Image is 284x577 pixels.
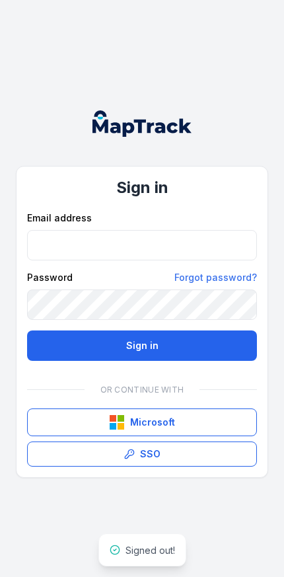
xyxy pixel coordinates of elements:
[27,212,92,225] label: Email address
[27,377,257,403] div: Or continue with
[27,330,257,361] button: Sign in
[27,271,73,284] label: Password
[174,271,257,284] a: Forgot password?
[82,110,202,137] nav: Global
[125,545,175,556] span: Signed out!
[27,177,257,198] h1: Sign in
[27,408,257,436] button: Microsoft
[27,442,257,467] a: SSO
